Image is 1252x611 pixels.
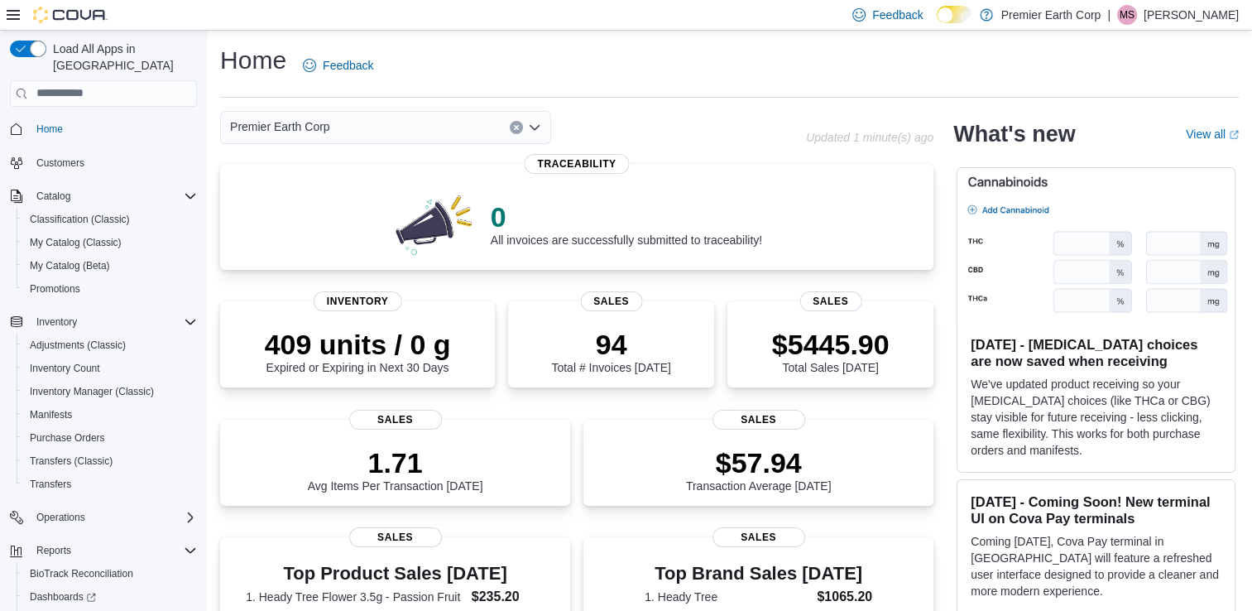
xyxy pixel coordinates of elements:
[30,152,197,173] span: Customers
[525,154,630,174] span: Traceability
[1186,127,1239,141] a: View allExternal link
[30,236,122,249] span: My Catalog (Classic)
[30,455,113,468] span: Transfers (Classic)
[3,506,204,529] button: Operations
[265,328,451,361] p: 409 units / 0 g
[3,185,204,208] button: Catalog
[23,279,87,299] a: Promotions
[30,478,71,491] span: Transfers
[23,564,197,584] span: BioTrack Reconciliation
[17,473,204,496] button: Transfers
[23,474,197,494] span: Transfers
[551,328,670,374] div: Total # Invoices [DATE]
[23,256,117,276] a: My Catalog (Beta)
[1144,5,1239,25] p: [PERSON_NAME]
[46,41,197,74] span: Load All Apps in [GEOGRAPHIC_DATA]
[30,362,100,375] span: Inventory Count
[17,254,204,277] button: My Catalog (Beta)
[3,539,204,562] button: Reports
[23,209,197,229] span: Classification (Classic)
[30,282,80,296] span: Promotions
[23,428,197,448] span: Purchase Orders
[645,589,810,605] dt: 1. Heady Tree
[971,533,1221,599] p: Coming [DATE], Cova Pay terminal in [GEOGRAPHIC_DATA] will feature a refreshed user interface des...
[23,335,132,355] a: Adjustments (Classic)
[323,57,373,74] span: Feedback
[645,564,872,584] h3: Top Brand Sales [DATE]
[36,190,70,203] span: Catalog
[772,328,890,374] div: Total Sales [DATE]
[872,7,923,23] span: Feedback
[23,428,112,448] a: Purchase Orders
[265,328,451,374] div: Expired or Expiring in Next 30 Days
[30,153,91,173] a: Customers
[1120,5,1134,25] span: MS
[23,474,78,494] a: Transfers
[23,233,197,253] span: My Catalog (Classic)
[349,527,442,547] span: Sales
[391,190,477,257] img: 0
[580,291,642,311] span: Sales
[17,380,204,403] button: Inventory Manager (Classic)
[36,123,63,136] span: Home
[17,208,204,231] button: Classification (Classic)
[30,385,154,398] span: Inventory Manager (Classic)
[1001,5,1101,25] p: Premier Earth Corp
[36,544,71,557] span: Reports
[23,335,197,355] span: Adjustments (Classic)
[314,291,402,311] span: Inventory
[30,541,78,560] button: Reports
[3,310,204,334] button: Inventory
[17,403,204,426] button: Manifests
[686,446,832,479] p: $57.94
[17,334,204,357] button: Adjustments (Classic)
[23,405,197,425] span: Manifests
[30,567,133,580] span: BioTrack Reconciliation
[349,410,442,430] span: Sales
[30,118,197,139] span: Home
[23,382,161,402] a: Inventory Manager (Classic)
[1107,5,1110,25] p: |
[230,117,330,137] span: Premier Earth Corp
[17,450,204,473] button: Transfers (Classic)
[30,508,92,527] button: Operations
[806,131,933,144] p: Updated 1 minute(s) ago
[971,376,1221,459] p: We've updated product receiving so your [MEDICAL_DATA] choices (like THCa or CBG) stay visible fo...
[23,358,107,378] a: Inventory Count
[30,541,197,560] span: Reports
[817,587,872,607] dd: $1065.20
[799,291,861,311] span: Sales
[17,426,204,450] button: Purchase Orders
[30,408,72,421] span: Manifests
[472,587,544,607] dd: $235.20
[33,7,108,23] img: Cova
[308,446,483,493] div: Avg Items Per Transaction [DATE]
[3,151,204,175] button: Customers
[30,119,70,139] a: Home
[491,200,762,233] p: 0
[17,231,204,254] button: My Catalog (Classic)
[1229,130,1239,140] svg: External link
[30,259,110,272] span: My Catalog (Beta)
[30,213,130,226] span: Classification (Classic)
[36,156,84,170] span: Customers
[17,277,204,301] button: Promotions
[772,328,890,361] p: $5445.90
[36,315,77,329] span: Inventory
[23,587,197,607] span: Dashboards
[17,357,204,380] button: Inventory Count
[30,186,77,206] button: Catalog
[246,564,544,584] h3: Top Product Sales [DATE]
[296,49,380,82] a: Feedback
[3,117,204,141] button: Home
[220,44,286,77] h1: Home
[971,336,1221,369] h3: [DATE] - [MEDICAL_DATA] choices are now saved when receiving
[23,209,137,229] a: Classification (Classic)
[246,589,465,605] dt: 1. Heady Tree Flower 3.5g - Passion Fruit
[23,279,197,299] span: Promotions
[686,446,832,493] div: Transaction Average [DATE]
[23,564,140,584] a: BioTrack Reconciliation
[30,590,96,604] span: Dashboards
[23,358,197,378] span: Inventory Count
[23,587,103,607] a: Dashboards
